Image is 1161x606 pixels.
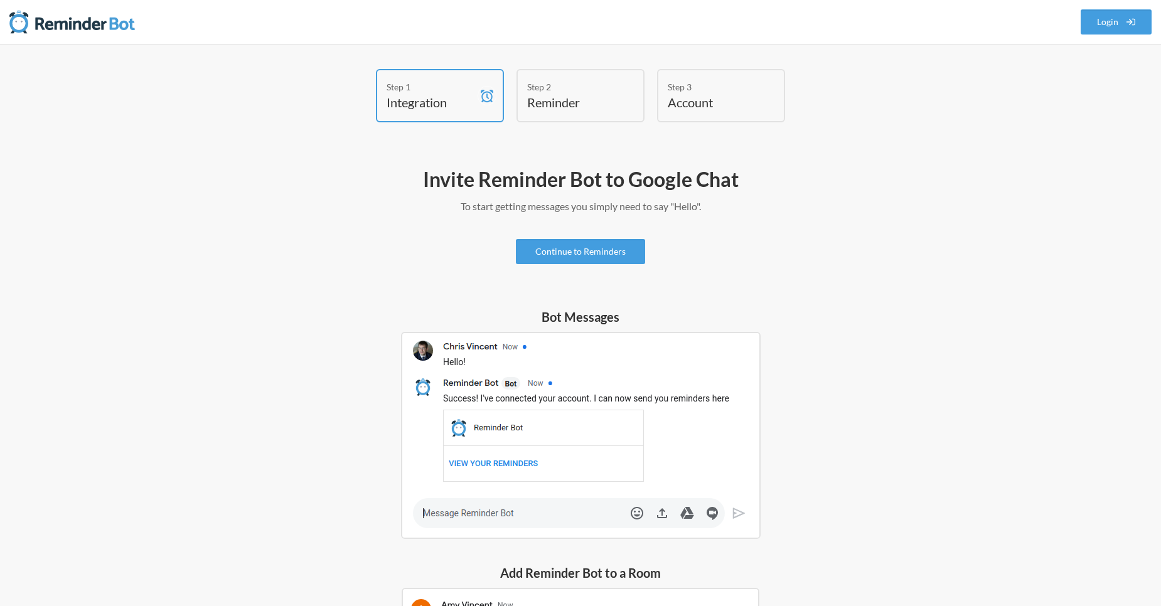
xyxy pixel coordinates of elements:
[1081,9,1152,35] a: Login
[217,199,944,214] p: To start getting messages you simply need to say "Hello".
[402,564,759,582] h5: Add Reminder Bot to a Room
[9,9,135,35] img: Reminder Bot
[387,93,474,111] h4: Integration
[217,166,944,193] h2: Invite Reminder Bot to Google Chat
[668,93,756,111] h4: Account
[527,93,615,111] h4: Reminder
[401,308,761,326] h5: Bot Messages
[527,80,615,93] div: Step 2
[668,80,756,93] div: Step 3
[516,239,645,264] a: Continue to Reminders
[387,80,474,93] div: Step 1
